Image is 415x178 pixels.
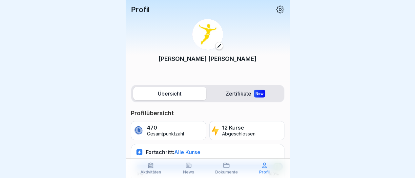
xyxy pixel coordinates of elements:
label: Zertifikate [209,87,282,100]
p: Aktivitäten [140,170,161,174]
p: Gesamtpunktzahl [147,131,184,137]
p: Profilübersicht [131,109,284,117]
label: Übersicht [133,87,206,100]
p: Profil [131,5,150,14]
p: [PERSON_NAME] [PERSON_NAME] [158,54,257,63]
p: 12 Kurse [222,125,256,131]
p: Profil [259,170,270,174]
img: coin.svg [133,125,144,136]
p: Dokumente [215,170,238,174]
img: vd4jgc378hxa8p7qw0fvrl7x.png [192,19,223,50]
div: New [254,90,265,98]
p: Abgeschlossen [222,131,256,137]
p: News [183,170,194,174]
span: Alle Kurse [174,149,200,155]
p: Fortschritt: [146,149,200,155]
p: 470 [147,125,184,131]
img: lightning.svg [212,125,219,136]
